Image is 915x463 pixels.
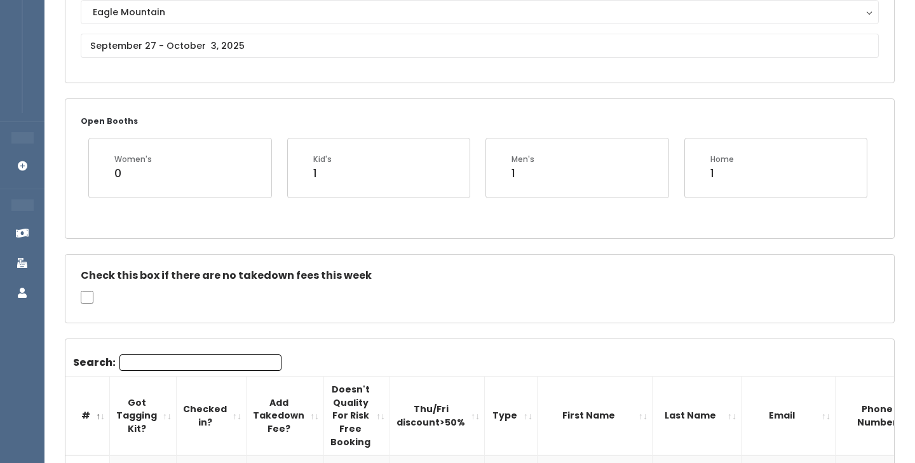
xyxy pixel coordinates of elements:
th: Checked in?: activate to sort column ascending [177,377,247,455]
th: Type: activate to sort column ascending [485,377,538,455]
th: Add Takedown Fee?: activate to sort column ascending [247,377,324,455]
div: 1 [313,165,332,182]
small: Open Booths [81,116,138,126]
input: September 27 - October 3, 2025 [81,34,879,58]
div: Kid's [313,154,332,165]
div: 1 [710,165,734,182]
th: Last Name: activate to sort column ascending [653,377,742,455]
label: Search: [73,354,281,371]
th: Thu/Fri discount&gt;50%: activate to sort column ascending [390,377,485,455]
div: 1 [512,165,534,182]
th: Email: activate to sort column ascending [742,377,836,455]
input: Search: [119,354,281,371]
div: Women's [114,154,152,165]
div: Home [710,154,734,165]
th: Doesn't Quality For Risk Free Booking : activate to sort column ascending [324,377,390,455]
div: 0 [114,165,152,182]
th: #: activate to sort column descending [65,377,110,455]
div: Men's [512,154,534,165]
div: Eagle Mountain [93,5,867,19]
th: First Name: activate to sort column ascending [538,377,653,455]
th: Got Tagging Kit?: activate to sort column ascending [110,377,177,455]
h5: Check this box if there are no takedown fees this week [81,270,879,281]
